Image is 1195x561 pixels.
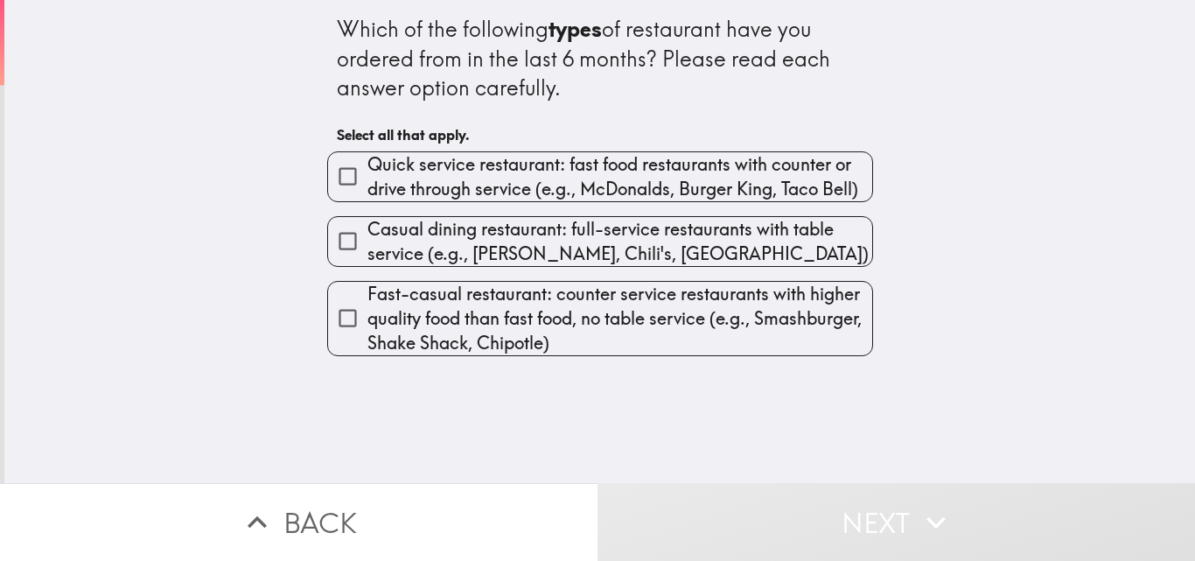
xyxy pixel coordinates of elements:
span: Casual dining restaurant: full-service restaurants with table service (e.g., [PERSON_NAME], Chili... [367,217,872,266]
button: Quick service restaurant: fast food restaurants with counter or drive through service (e.g., McDo... [328,152,872,201]
span: Fast-casual restaurant: counter service restaurants with higher quality food than fast food, no t... [367,282,872,355]
b: types [549,16,602,42]
span: Quick service restaurant: fast food restaurants with counter or drive through service (e.g., McDo... [367,152,872,201]
button: Casual dining restaurant: full-service restaurants with table service (e.g., [PERSON_NAME], Chili... [328,217,872,266]
button: Fast-casual restaurant: counter service restaurants with higher quality food than fast food, no t... [328,282,872,355]
button: Next [597,483,1195,561]
h6: Select all that apply. [337,125,863,144]
div: Which of the following of restaurant have you ordered from in the last 6 months? Please read each... [337,15,863,103]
